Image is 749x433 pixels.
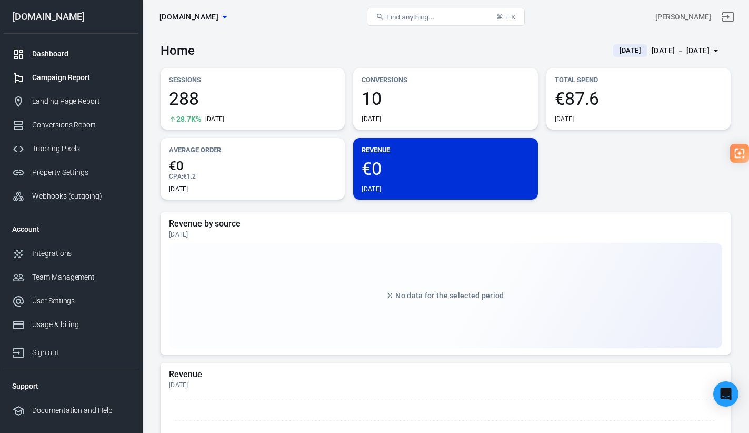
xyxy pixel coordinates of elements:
[362,115,381,123] div: [DATE]
[555,90,722,107] span: €87.6
[652,44,710,57] div: [DATE] － [DATE]
[169,185,188,193] div: [DATE]
[715,4,741,29] a: Sign out
[4,113,138,137] a: Conversions Report
[32,143,130,154] div: Tracking Pixels
[32,272,130,283] div: Team Management
[4,66,138,90] a: Campaign Report
[655,12,711,23] div: Account id: NG0iH9GQ
[32,248,130,259] div: Integrations
[4,242,138,265] a: Integrations
[4,42,138,66] a: Dashboard
[32,72,130,83] div: Campaign Report
[4,184,138,208] a: Webhooks (outgoing)
[395,291,504,300] span: No data for the selected period
[4,216,138,242] li: Account
[169,74,336,85] p: Sessions
[32,319,130,330] div: Usage & billing
[362,90,529,107] span: 10
[4,265,138,289] a: Team Management
[169,230,722,239] div: [DATE]
[32,167,130,178] div: Property Settings
[367,8,525,26] button: Find anything...⌘ + K
[4,337,138,365] a: Sign out
[4,289,138,313] a: User Settings
[183,173,196,180] span: €1.2
[4,137,138,161] a: Tracking Pixels
[496,13,516,21] div: ⌘ + K
[4,313,138,337] a: Usage & billing
[159,11,218,24] span: theambitiousman.fr
[32,120,130,131] div: Conversions Report
[169,173,183,180] span: CPA :
[161,43,195,58] h3: Home
[32,96,130,107] div: Landing Page Report
[169,144,336,155] p: Average Order
[169,369,722,380] h5: Revenue
[155,7,231,27] button: [DOMAIN_NAME]
[32,347,130,358] div: Sign out
[362,185,381,193] div: [DATE]
[4,90,138,113] a: Landing Page Report
[615,45,645,56] span: [DATE]
[176,115,201,123] span: 28.7K%
[362,144,529,155] p: Revenue
[169,160,336,172] span: €0
[362,160,529,178] span: €0
[32,405,130,416] div: Documentation and Help
[169,381,722,389] div: [DATE]
[32,48,130,60] div: Dashboard
[386,13,434,21] span: Find anything...
[32,191,130,202] div: Webhooks (outgoing)
[555,115,574,123] div: [DATE]
[4,12,138,22] div: [DOMAIN_NAME]
[555,74,722,85] p: Total Spend
[605,42,731,60] button: [DATE][DATE] － [DATE]
[4,161,138,184] a: Property Settings
[713,381,738,407] div: Open Intercom Messenger
[169,90,336,107] span: 288
[362,74,529,85] p: Conversions
[205,115,225,123] div: [DATE]
[32,296,130,307] div: User Settings
[4,373,138,399] li: Support
[169,219,722,229] h5: Revenue by source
